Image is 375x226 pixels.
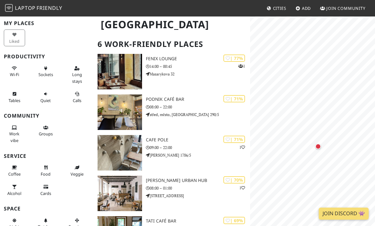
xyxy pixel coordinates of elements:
[146,104,250,110] p: 08:00 – 22:00
[35,182,56,198] button: Cards
[98,35,246,54] h2: 6 Work-Friendly Places
[39,131,53,137] span: Group tables
[302,5,311,11] span: Add
[273,5,286,11] span: Cities
[146,185,250,191] p: 08:00 – 01:00
[98,94,142,130] img: Podnik café bar
[4,20,90,26] h3: My Places
[66,63,88,86] button: Long stays
[98,54,142,89] img: Fenix Lounge
[4,89,25,106] button: Tables
[238,63,245,69] p: 1
[4,206,90,212] h3: Space
[40,190,51,196] span: Credit cards
[317,3,368,14] a: Join Community
[4,113,90,119] h3: Community
[35,162,56,179] button: Food
[223,95,245,102] div: | 71%
[35,63,56,80] button: Sockets
[146,63,250,69] p: 14:00 – 00:45
[146,193,250,199] p: [STREET_ADDRESS]
[96,16,249,33] h1: [GEOGRAPHIC_DATA]
[9,98,20,103] span: Work-friendly tables
[72,72,82,84] span: Long stays
[239,144,245,150] p: 1
[4,162,25,179] button: Coffee
[9,131,19,143] span: People working
[239,185,245,191] p: 1
[4,63,25,80] button: Wi-Fi
[35,122,56,139] button: Groups
[71,171,84,177] span: Veggie
[94,54,250,89] a: Fenix Lounge | 77% 1 Fenix Lounge 14:00 – 00:45 Masarykova 32
[4,182,25,198] button: Alcohol
[223,55,245,62] div: | 77%
[73,98,81,103] span: Video/audio calls
[66,162,88,179] button: Veggie
[223,136,245,143] div: | 71%
[94,135,250,171] a: cafe POLE | 71% 1 cafe POLE 09:00 – 22:00 [PERSON_NAME] 1786/5
[7,190,21,196] span: Alcohol
[146,71,250,77] p: Masarykova 32
[146,137,250,143] h3: cafe POLE
[146,152,250,158] p: [PERSON_NAME] 1786/5
[326,5,365,11] span: Join Community
[98,135,142,171] img: cafe POLE
[146,218,250,224] h3: TATI Café Bar
[37,4,62,11] span: Friendly
[15,4,36,11] span: Laptop
[10,72,19,77] span: Stable Wi-Fi
[4,54,90,60] h3: Productivity
[4,153,90,159] h3: Service
[223,217,245,224] div: | 69%
[146,178,250,183] h3: [PERSON_NAME] Urban Hub
[94,176,250,211] a: SKØG Urban Hub | 70% 1 [PERSON_NAME] Urban Hub 08:00 – 01:00 [STREET_ADDRESS]
[41,171,51,177] span: Food
[5,4,13,12] img: LaptopFriendly
[223,176,245,184] div: | 70%
[4,122,25,145] button: Work vibe
[146,97,250,102] h3: Podnik café bar
[146,112,250,118] p: střed, město, [GEOGRAPHIC_DATA] 290/5
[66,89,88,106] button: Calls
[40,98,51,103] span: Quiet
[94,94,250,130] a: Podnik café bar | 71% Podnik café bar 08:00 – 22:00 střed, město, [GEOGRAPHIC_DATA] 290/5
[146,145,250,151] p: 09:00 – 22:00
[98,176,142,211] img: SKØG Urban Hub
[146,56,250,61] h3: Fenix Lounge
[8,171,21,177] span: Coffee
[312,140,324,153] div: Map marker
[293,3,314,14] a: Add
[35,89,56,106] button: Quiet
[5,3,62,14] a: LaptopFriendly LaptopFriendly
[264,3,289,14] a: Cities
[38,72,53,77] span: Power sockets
